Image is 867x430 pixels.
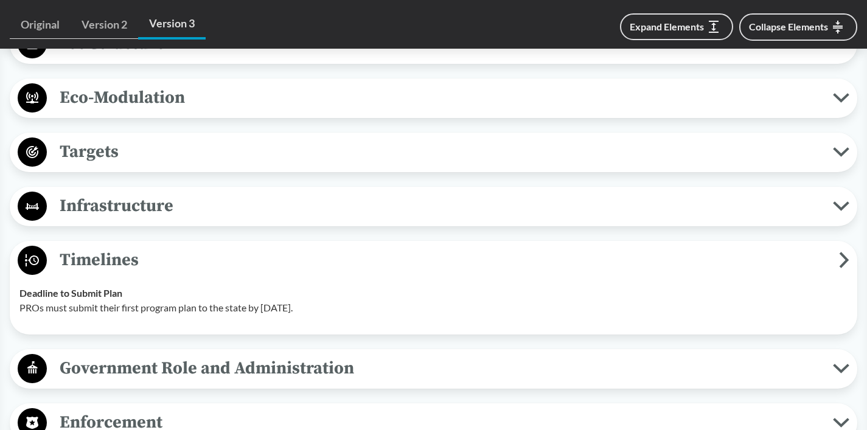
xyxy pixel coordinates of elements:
[14,245,853,276] button: Timelines
[19,300,848,315] p: PROs must submit their first program plan to the state by [DATE].
[47,355,833,382] span: Government Role and Administration
[14,353,853,384] button: Government Role and Administration
[47,192,833,220] span: Infrastructure
[14,83,853,114] button: Eco-Modulation
[620,13,733,40] button: Expand Elements
[14,137,853,168] button: Targets
[19,287,122,299] strong: Deadline to Submit Plan
[10,11,71,39] a: Original
[71,11,138,39] a: Version 2
[14,191,853,222] button: Infrastructure
[47,246,839,274] span: Timelines
[138,10,206,40] a: Version 3
[47,84,833,111] span: Eco-Modulation
[739,13,857,41] button: Collapse Elements
[47,138,833,165] span: Targets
